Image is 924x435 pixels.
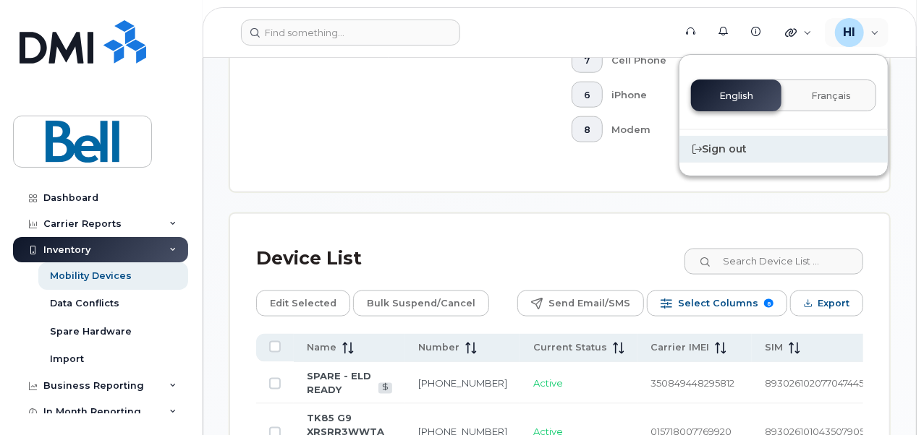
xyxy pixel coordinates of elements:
div: Quicklinks [775,18,822,47]
span: Edit Selected [270,293,336,314]
span: Export [818,293,849,314]
span: SIM [765,341,783,354]
span: 7 [583,55,590,66]
span: Send Email/SMS [548,293,630,314]
div: iPhone [611,82,840,108]
span: 89302610207704744561 [765,377,873,389]
div: Cell Phone [611,47,840,73]
span: Active [533,377,563,389]
div: Sign out [679,136,888,163]
span: 8 [764,299,773,309]
span: Carrier IMEI [650,341,709,354]
span: Français [811,90,851,102]
span: 350849448295812 [650,377,734,389]
span: Bulk Suspend/Cancel [367,293,475,314]
button: 8 [572,116,603,142]
span: Number [418,341,459,354]
button: Export [790,290,863,316]
button: 7 [572,47,603,73]
span: HI [843,24,855,41]
div: Device List [256,240,362,277]
input: Find something... [241,20,460,46]
button: Send Email/SMS [517,290,644,316]
span: 6 [583,90,590,101]
span: Current Status [533,341,607,354]
a: SPARE - ELD READY [307,370,371,395]
button: Edit Selected [256,290,350,316]
button: Select Columns 8 [647,290,787,316]
span: Select Columns [678,293,758,314]
div: Heidi Ingalls [825,18,889,47]
button: Bulk Suspend/Cancel [353,290,489,316]
a: View Last Bill [378,383,392,394]
span: Name [307,341,336,354]
div: Modem [611,116,840,142]
button: 6 [572,82,603,108]
a: [PHONE_NUMBER] [418,377,507,389]
span: 8 [583,124,590,136]
input: Search Device List ... [684,249,863,275]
